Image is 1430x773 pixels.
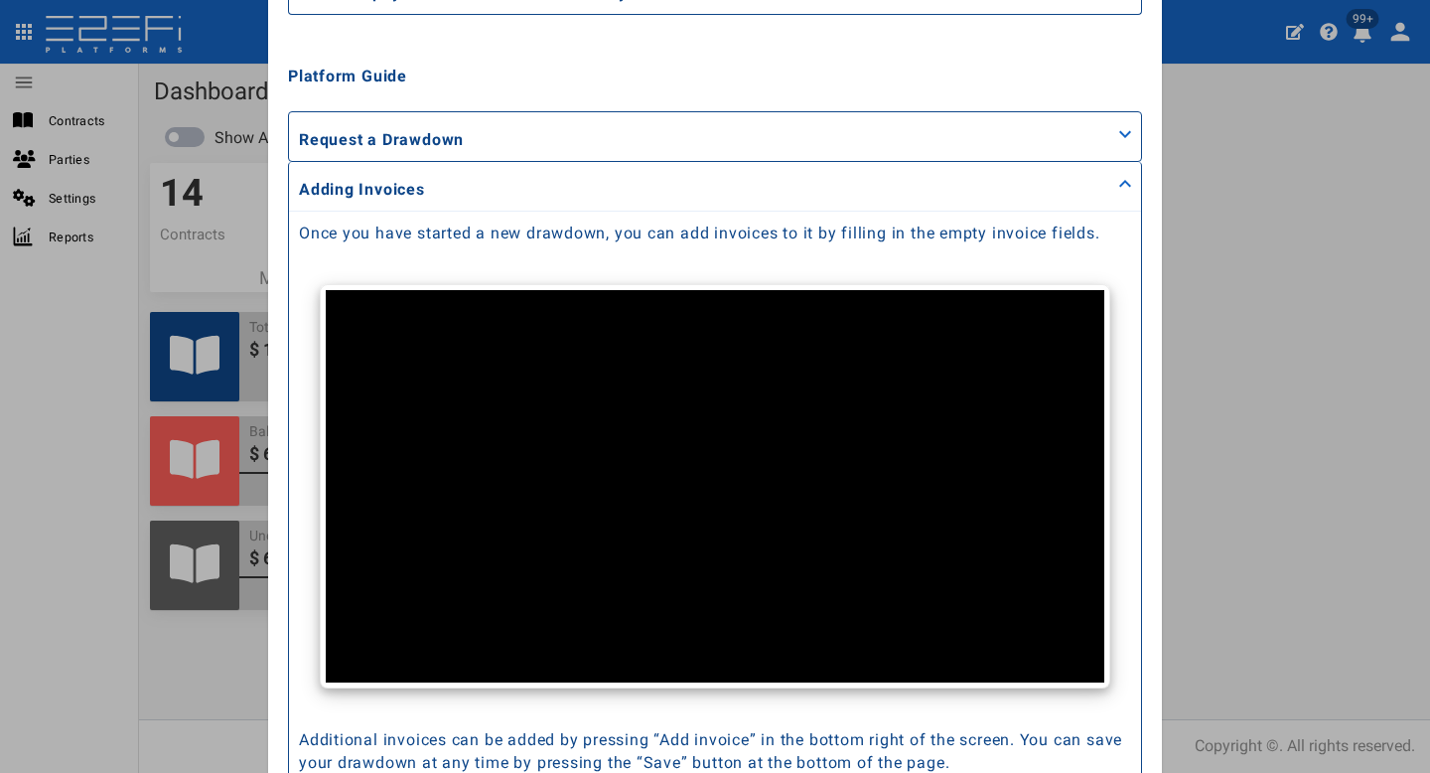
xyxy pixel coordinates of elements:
img: arrow.svg [1119,178,1131,190]
video-js: Video Player [326,290,1104,683]
div: Platform Guide [288,65,1142,87]
p: Adding Invoices [299,178,425,201]
img: arrow.svg [1119,128,1131,140]
p: Request a Drawdown [299,128,464,151]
